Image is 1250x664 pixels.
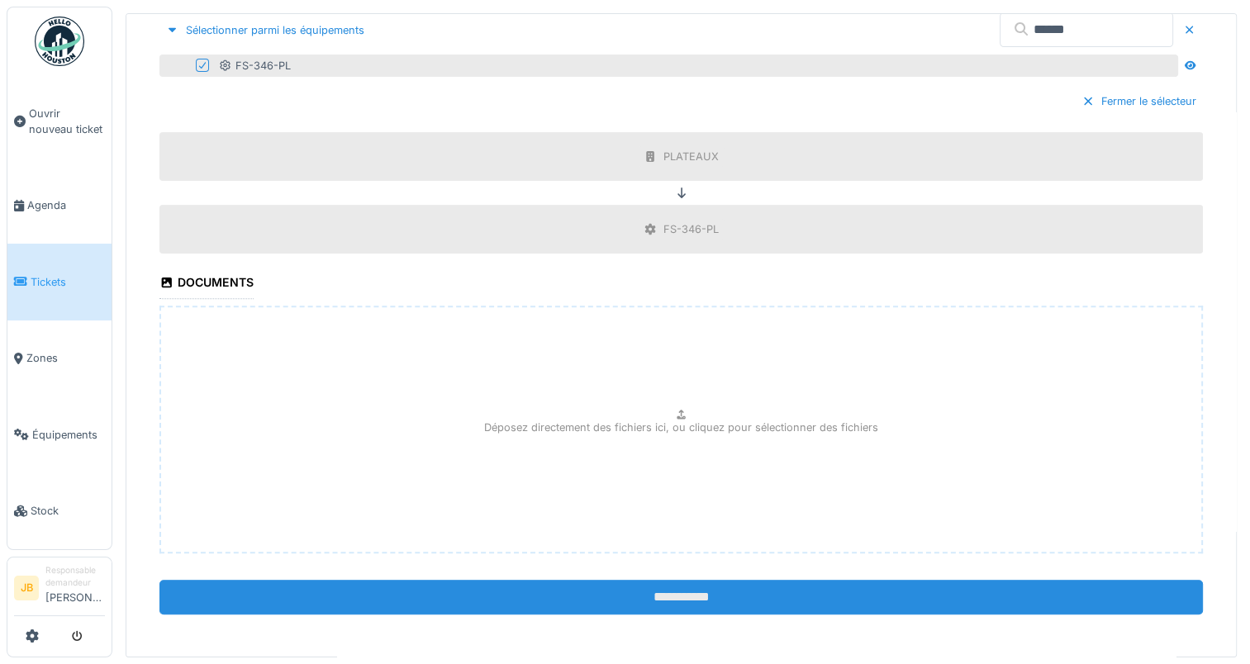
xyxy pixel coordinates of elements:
[27,197,105,213] span: Agenda
[14,576,39,600] li: JB
[663,149,719,164] div: PLATEAUX
[219,58,291,74] div: FS-346-PL
[7,320,112,396] a: Zones
[7,75,112,168] a: Ouvrir nouveau ticket
[484,420,878,435] p: Déposez directement des fichiers ici, ou cliquez pour sélectionner des fichiers
[32,427,105,443] span: Équipements
[45,564,105,590] div: Responsable demandeur
[159,19,371,41] div: Sélectionner parmi les équipements
[31,503,105,519] span: Stock
[31,274,105,290] span: Tickets
[29,106,105,137] span: Ouvrir nouveau ticket
[14,564,105,616] a: JB Responsable demandeur[PERSON_NAME]
[26,350,105,366] span: Zones
[159,270,254,298] div: Documents
[45,564,105,612] li: [PERSON_NAME]
[7,396,112,472] a: Équipements
[7,472,112,548] a: Stock
[7,244,112,320] a: Tickets
[663,221,719,237] div: FS-346-PL
[35,17,84,66] img: Badge_color-CXgf-gQk.svg
[7,168,112,244] a: Agenda
[1075,90,1203,112] div: Fermer le sélecteur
